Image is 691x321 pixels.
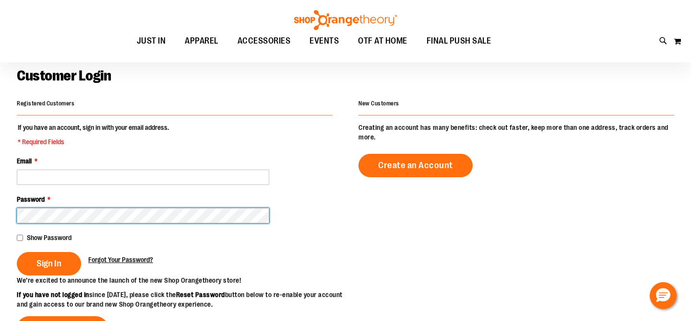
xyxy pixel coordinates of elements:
[238,30,291,52] span: ACCESSORIES
[293,10,398,30] img: Shop Orangetheory
[17,68,111,84] span: Customer Login
[127,30,176,52] a: JUST IN
[17,123,170,147] legend: If you have an account, sign in with your email address.
[88,256,153,264] span: Forgot Your Password?
[88,255,153,264] a: Forgot Your Password?
[650,282,677,309] button: Hello, have a question? Let’s chat.
[175,30,228,52] a: APPAREL
[378,160,453,171] span: Create an Account
[17,157,32,165] span: Email
[36,258,61,269] span: Sign In
[417,30,501,52] a: FINAL PUSH SALE
[17,275,345,285] p: We’re excited to announce the launch of the new Shop Orangetheory store!
[17,252,81,275] button: Sign In
[137,30,166,52] span: JUST IN
[17,290,345,309] p: since [DATE], please click the button below to re-enable your account and gain access to our bran...
[427,30,491,52] span: FINAL PUSH SALE
[358,30,407,52] span: OTF AT HOME
[176,291,225,298] strong: Reset Password
[358,154,473,177] a: Create an Account
[27,234,71,241] span: Show Password
[185,30,218,52] span: APPAREL
[17,100,74,107] strong: Registered Customers
[18,137,169,147] span: * Required Fields
[17,195,45,203] span: Password
[310,30,339,52] span: EVENTS
[17,291,89,298] strong: If you have not logged in
[358,123,674,142] p: Creating an account has many benefits: check out faster, keep more than one address, track orders...
[228,30,300,52] a: ACCESSORIES
[358,100,399,107] strong: New Customers
[300,30,348,52] a: EVENTS
[348,30,417,52] a: OTF AT HOME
